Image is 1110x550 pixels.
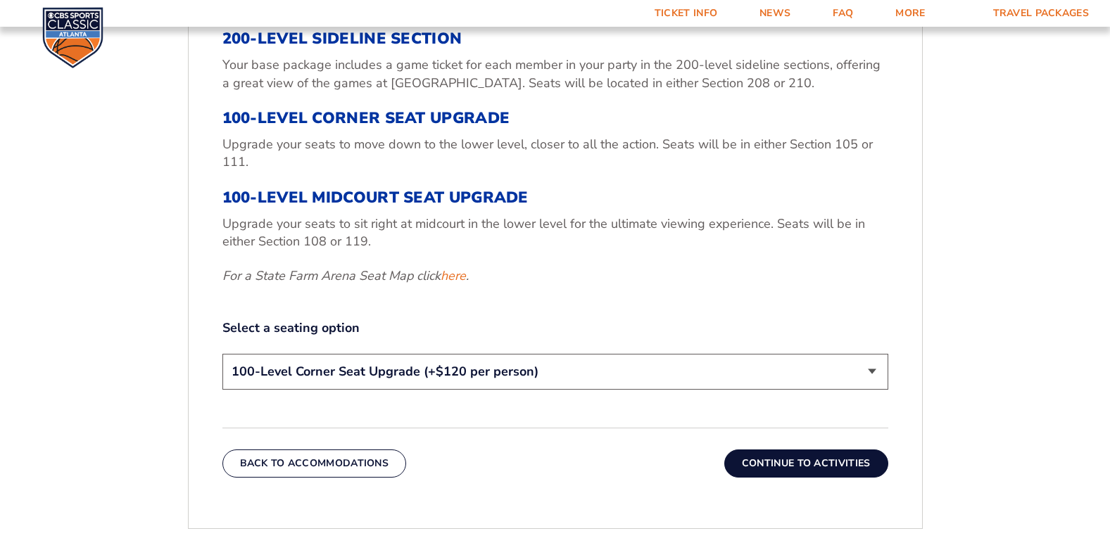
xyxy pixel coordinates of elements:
img: CBS Sports Classic [42,7,103,68]
h3: 200-Level Sideline Section [222,30,888,48]
h3: 100-Level Midcourt Seat Upgrade [222,188,888,207]
p: Upgrade your seats to move down to the lower level, closer to all the action. Seats will be in ei... [222,136,888,171]
p: Upgrade your seats to sit right at midcourt in the lower level for the ultimate viewing experienc... [222,215,888,250]
label: Select a seating option [222,319,888,337]
h3: 100-Level Corner Seat Upgrade [222,109,888,127]
a: here [441,267,466,285]
em: For a State Farm Arena Seat Map click . [222,267,469,284]
button: Continue To Activities [724,449,888,478]
p: Your base package includes a game ticket for each member in your party in the 200-level sideline ... [222,56,888,91]
button: Back To Accommodations [222,449,407,478]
